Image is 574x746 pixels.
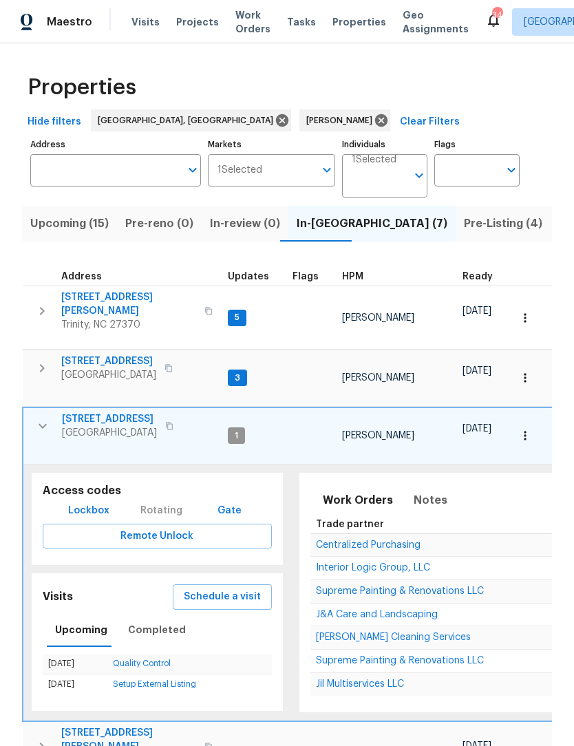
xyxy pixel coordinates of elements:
[128,621,186,639] span: Completed
[98,114,279,127] span: [GEOGRAPHIC_DATA], [GEOGRAPHIC_DATA]
[43,484,272,498] h5: Access codes
[502,160,521,180] button: Open
[176,15,219,29] span: Projects
[125,214,193,233] span: Pre-reno (0)
[463,272,505,281] div: Earliest renovation start date (first business day after COE or Checkout)
[183,160,202,180] button: Open
[299,109,390,131] div: [PERSON_NAME]
[43,524,272,549] button: Remote Unlock
[229,312,245,323] span: 5
[342,140,427,149] label: Individuals
[28,81,136,94] span: Properties
[173,584,272,610] button: Schedule a visit
[293,272,319,281] span: Flags
[229,372,246,384] span: 3
[394,109,465,135] button: Clear Filters
[352,154,396,166] span: 1 Selected
[410,166,429,185] button: Open
[61,272,102,281] span: Address
[317,160,337,180] button: Open
[131,15,160,29] span: Visits
[316,586,484,596] span: Supreme Painting & Renovations LLC
[316,610,438,619] span: J&A Care and Landscaping
[316,633,471,641] a: [PERSON_NAME] Cleaning Services
[323,491,393,510] span: Work Orders
[316,564,430,572] a: Interior Logic Group, LLC
[47,15,92,29] span: Maestro
[287,17,316,27] span: Tasks
[229,430,244,442] span: 1
[316,520,384,529] span: Trade partner
[342,272,363,281] span: HPM
[113,680,196,688] a: Setup External Listing
[61,354,156,368] span: [STREET_ADDRESS]
[30,214,109,233] span: Upcoming (15)
[316,610,438,619] a: J&A Care and Landscaping
[68,502,109,520] span: Lockbox
[62,426,157,440] span: [GEOGRAPHIC_DATA]
[30,140,201,149] label: Address
[316,657,484,665] a: Supreme Painting & Renovations LLC
[63,498,115,524] button: Lockbox
[316,540,421,550] span: Centralized Purchasing
[297,214,447,233] span: In-[GEOGRAPHIC_DATA] (7)
[316,680,404,688] a: Jil Multiservices LLC
[208,140,336,149] label: Markets
[61,368,156,382] span: [GEOGRAPHIC_DATA]
[43,674,107,694] td: [DATE]
[403,8,469,36] span: Geo Assignments
[463,306,491,316] span: [DATE]
[54,528,261,545] span: Remote Unlock
[342,431,414,440] span: [PERSON_NAME]
[463,366,491,376] span: [DATE]
[61,318,196,332] span: Trinity, NC 27370
[208,498,252,524] button: Gate
[62,412,157,426] span: [STREET_ADDRESS]
[316,541,421,549] a: Centralized Purchasing
[113,659,171,668] a: Quality Control
[492,8,502,22] div: 34
[135,498,188,524] div: Rotating code is only available during visiting hours
[463,272,493,281] span: Ready
[213,502,246,520] span: Gate
[228,272,269,281] span: Updates
[400,114,460,131] span: Clear Filters
[184,588,261,606] span: Schedule a visit
[464,214,542,233] span: Pre-Listing (4)
[414,491,447,510] span: Notes
[235,8,270,36] span: Work Orders
[91,109,291,131] div: [GEOGRAPHIC_DATA], [GEOGRAPHIC_DATA]
[43,654,107,674] td: [DATE]
[22,109,87,135] button: Hide filters
[210,214,280,233] span: In-review (0)
[217,164,262,176] span: 1 Selected
[55,621,107,639] span: Upcoming
[463,424,491,434] span: [DATE]
[434,140,520,149] label: Flags
[316,632,471,642] span: [PERSON_NAME] Cleaning Services
[342,373,414,383] span: [PERSON_NAME]
[43,590,73,604] h5: Visits
[306,114,378,127] span: [PERSON_NAME]
[332,15,386,29] span: Properties
[61,290,196,318] span: [STREET_ADDRESS][PERSON_NAME]
[342,313,414,323] span: [PERSON_NAME]
[316,587,484,595] a: Supreme Painting & Renovations LLC
[28,114,81,131] span: Hide filters
[316,679,404,689] span: Jil Multiservices LLC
